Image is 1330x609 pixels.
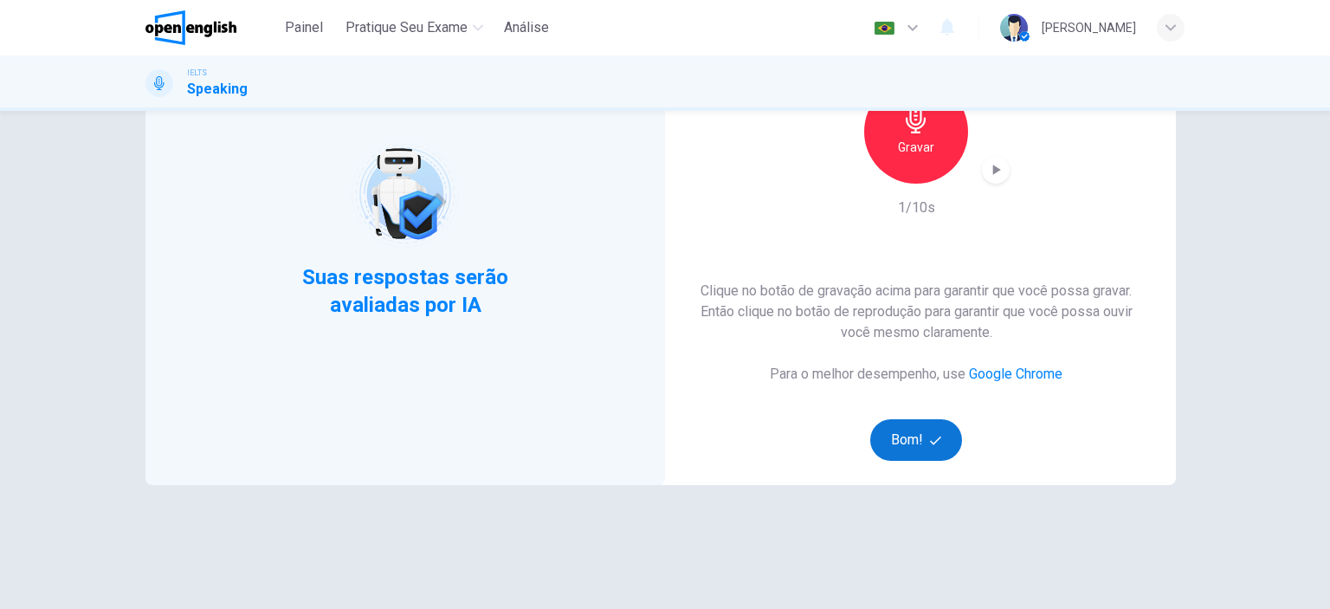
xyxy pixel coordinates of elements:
span: Painel [285,17,323,38]
span: IELTS [187,67,207,79]
img: OpenEnglish logo [145,10,236,45]
h1: Speaking [187,79,248,100]
div: [PERSON_NAME] [1042,17,1136,38]
button: Painel [276,12,332,43]
span: Pratique seu exame [345,17,468,38]
h6: Gravar [898,137,934,158]
button: Análise [497,12,556,43]
a: Google Chrome [969,366,1062,382]
img: robot icon [350,139,460,249]
a: OpenEnglish logo [145,10,276,45]
span: Análise [504,17,549,38]
img: pt [874,22,895,35]
h6: 1/10s [898,198,935,218]
button: Gravar [864,80,968,184]
span: Suas respostas serão avaliadas por IA [300,263,511,319]
img: Profile picture [1000,14,1028,42]
h6: Clique no botão de gravação acima para garantir que você possa gravar. Então clique no botão de r... [684,281,1148,343]
h6: Para o melhor desempenho, use [770,364,1062,385]
button: Bom! [870,419,963,461]
button: Pratique seu exame [339,12,490,43]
